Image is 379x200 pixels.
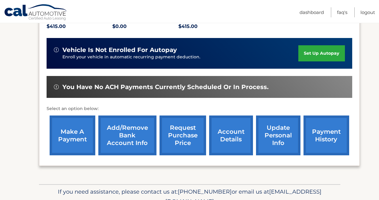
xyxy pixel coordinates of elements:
[300,7,324,17] a: Dashboard
[112,22,178,31] p: $0.00
[360,7,375,17] a: Logout
[62,54,299,60] p: Enroll your vehicle in automatic recurring payment deduction.
[50,116,95,155] a: make a payment
[54,84,59,89] img: alert-white.svg
[337,7,347,17] a: FAQ's
[304,116,349,155] a: payment history
[47,105,352,112] p: Select an option below:
[209,116,253,155] a: account details
[178,188,232,195] span: [PHONE_NUMBER]
[4,4,68,22] a: Cal Automotive
[256,116,300,155] a: update personal info
[298,45,345,61] a: set up autopay
[54,47,59,52] img: alert-white.svg
[62,83,268,91] span: You have no ACH payments currently scheduled or in process.
[62,46,177,54] span: vehicle is not enrolled for autopay
[98,116,156,155] a: Add/Remove bank account info
[178,22,244,31] p: $415.00
[160,116,206,155] a: request purchase price
[47,22,113,31] p: $415.00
